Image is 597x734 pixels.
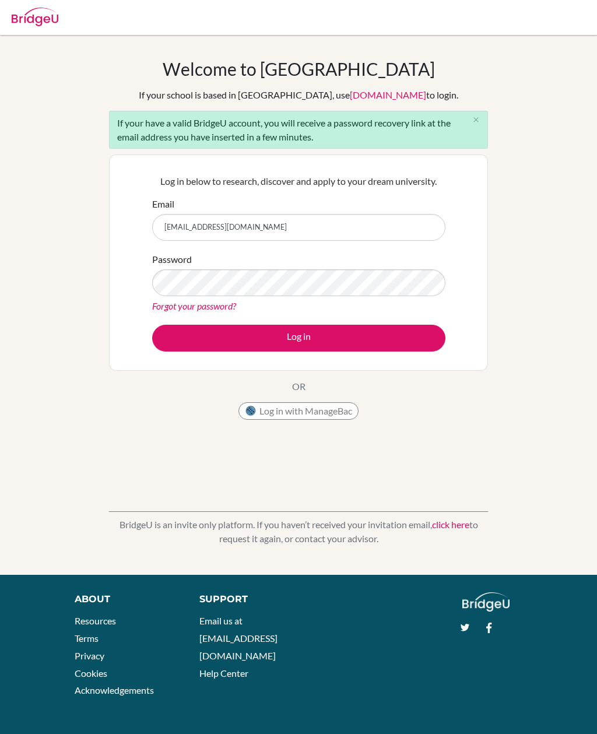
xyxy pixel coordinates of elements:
[152,252,192,266] label: Password
[472,115,480,124] i: close
[462,592,510,612] img: logo_white@2x-f4f0deed5e89b7ecb1c2cc34c3e3d731f90f0f143d5ea2071677605dd97b5244.png
[350,89,426,100] a: [DOMAIN_NAME]
[464,111,487,129] button: Close
[199,592,288,606] div: Support
[152,197,174,211] label: Email
[12,8,58,26] img: Bridge-U
[163,58,435,79] h1: Welcome to [GEOGRAPHIC_DATA]
[75,592,174,606] div: About
[199,668,248,679] a: Help Center
[292,380,305,394] p: OR
[432,519,469,530] a: click here
[75,684,154,696] a: Acknowledgements
[75,615,116,626] a: Resources
[152,300,236,311] a: Forgot your password?
[199,615,278,661] a: Email us at [EMAIL_ADDRESS][DOMAIN_NAME]
[152,174,445,188] p: Log in below to research, discover and apply to your dream university.
[75,650,104,661] a: Privacy
[75,633,99,644] a: Terms
[152,325,445,352] button: Log in
[238,402,359,420] button: Log in with ManageBac
[109,111,488,149] div: If your have a valid BridgeU account, you will receive a password recovery link at the email addr...
[109,518,488,546] p: BridgeU is an invite only platform. If you haven’t received your invitation email, to request it ...
[139,88,458,102] div: If your school is based in [GEOGRAPHIC_DATA], use to login.
[75,668,107,679] a: Cookies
